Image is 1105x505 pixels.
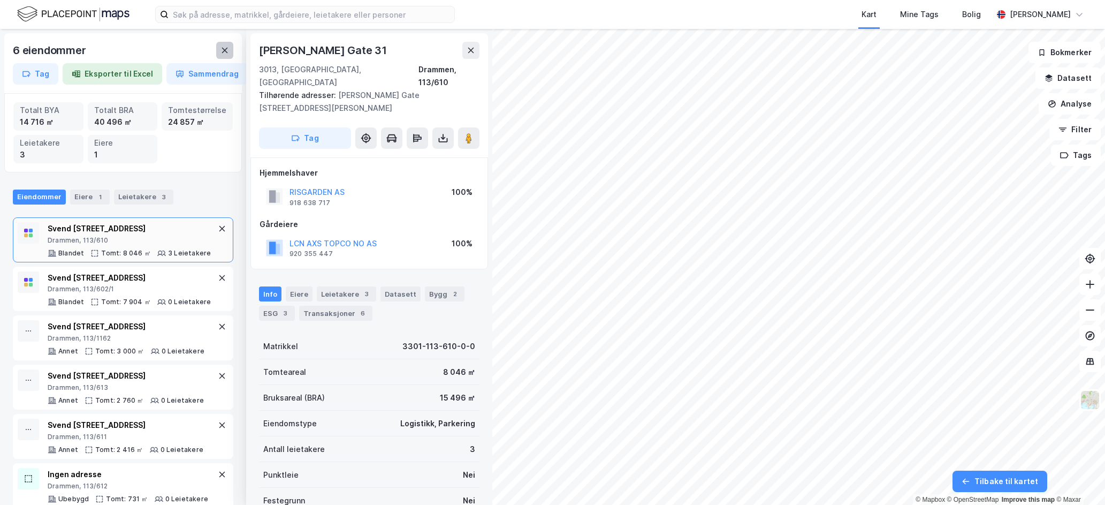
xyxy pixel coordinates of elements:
[443,366,475,379] div: 8 046 ㎡
[95,396,144,405] div: Tomt: 2 760 ㎡
[95,446,143,454] div: Tomt: 2 416 ㎡
[20,116,77,128] div: 14 716 ㎡
[259,89,471,115] div: [PERSON_NAME] Gate [STREET_ADDRESS][PERSON_NAME]
[169,6,454,22] input: Søk på adresse, matrikkel, gårdeiere, leietakere eller personer
[259,306,295,321] div: ESG
[17,5,129,24] img: logo.f888ab2527a4732fd821a326f86c7f29.svg
[20,137,77,149] div: Leietakere
[13,42,88,59] div: 6 eiendommer
[263,391,325,404] div: Bruksareal (BRA)
[58,495,89,503] div: Ubebygd
[317,287,376,302] div: Leietakere
[289,250,333,258] div: 920 355 447
[48,370,204,382] div: Svend [STREET_ADDRESS]
[94,137,151,149] div: Eiere
[952,471,1047,492] button: Tilbake til kartet
[259,127,351,149] button: Tag
[94,104,151,116] div: Totalt BRA
[94,149,151,161] div: 1
[158,192,169,202] div: 3
[1051,454,1105,505] iframe: Chat Widget
[95,192,105,202] div: 1
[259,91,338,100] span: Tilhørende adresser:
[58,249,84,258] div: Blandet
[1028,42,1101,63] button: Bokmerker
[48,334,204,343] div: Drammen, 113/1162
[361,289,372,299] div: 3
[259,287,281,302] div: Info
[168,104,226,116] div: Tomtestørrelse
[48,222,211,235] div: Svend [STREET_ADDRESS]
[48,285,211,293] div: Drammen, 113/602/1
[1051,145,1101,166] button: Tags
[280,308,291,319] div: 3
[463,469,475,481] div: Nei
[101,249,151,258] div: Tomt: 8 046 ㎡
[259,42,389,59] div: [PERSON_NAME] Gate 31
[289,199,330,207] div: 918 638 717
[263,340,298,353] div: Matrikkel
[161,446,203,454] div: 0 Leietakere
[425,287,464,302] div: Bygg
[165,495,208,503] div: 0 Leietakere
[299,306,372,321] div: Transaksjoner
[20,104,77,116] div: Totalt BYA
[263,443,325,456] div: Antall leietakere
[95,347,144,356] div: Tomt: 3 000 ㎡
[13,190,66,205] div: Eiendommer
[1002,496,1055,503] a: Improve this map
[263,417,317,430] div: Eiendomstype
[101,298,151,306] div: Tomt: 7 904 ㎡
[168,298,211,306] div: 0 Leietakere
[402,340,475,353] div: 3301-113-610-0-0
[900,8,939,21] div: Mine Tags
[94,116,151,128] div: 40 496 ㎡
[13,63,58,85] button: Tag
[1051,454,1105,505] div: Kontrollprogram for chat
[916,496,945,503] a: Mapbox
[1039,93,1101,115] button: Analyse
[58,298,84,306] div: Blandet
[58,446,78,454] div: Annet
[862,8,877,21] div: Kart
[260,218,479,231] div: Gårdeiere
[161,396,204,405] div: 0 Leietakere
[106,495,148,503] div: Tomt: 731 ㎡
[48,383,204,392] div: Drammen, 113/613
[114,190,173,205] div: Leietakere
[48,482,208,491] div: Drammen, 113/612
[1035,67,1101,89] button: Datasett
[63,63,162,85] button: Eksporter til Excel
[400,417,475,430] div: Logistikk, Parkering
[168,249,211,258] div: 3 Leietakere
[263,366,306,379] div: Tomteareal
[286,287,313,302] div: Eiere
[162,347,204,356] div: 0 Leietakere
[380,287,421,302] div: Datasett
[263,469,299,481] div: Punktleie
[440,391,475,404] div: 15 496 ㎡
[58,347,78,356] div: Annet
[259,63,418,89] div: 3013, [GEOGRAPHIC_DATA], [GEOGRAPHIC_DATA]
[947,496,999,503] a: OpenStreetMap
[962,8,981,21] div: Bolig
[48,236,211,245] div: Drammen, 113/610
[1010,8,1071,21] div: [PERSON_NAME]
[1049,119,1101,140] button: Filter
[168,116,226,128] div: 24 857 ㎡
[357,308,368,319] div: 6
[58,396,78,405] div: Annet
[166,63,248,85] button: Sammendrag
[48,272,211,284] div: Svend [STREET_ADDRESS]
[48,320,204,333] div: Svend [STREET_ADDRESS]
[48,433,203,441] div: Drammen, 113/611
[418,63,479,89] div: Drammen, 113/610
[48,468,208,481] div: Ingen adresse
[70,190,110,205] div: Eiere
[452,237,473,250] div: 100%
[470,443,475,456] div: 3
[260,167,479,179] div: Hjemmelshaver
[1080,390,1100,410] img: Z
[20,149,77,161] div: 3
[48,419,203,432] div: Svend [STREET_ADDRESS]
